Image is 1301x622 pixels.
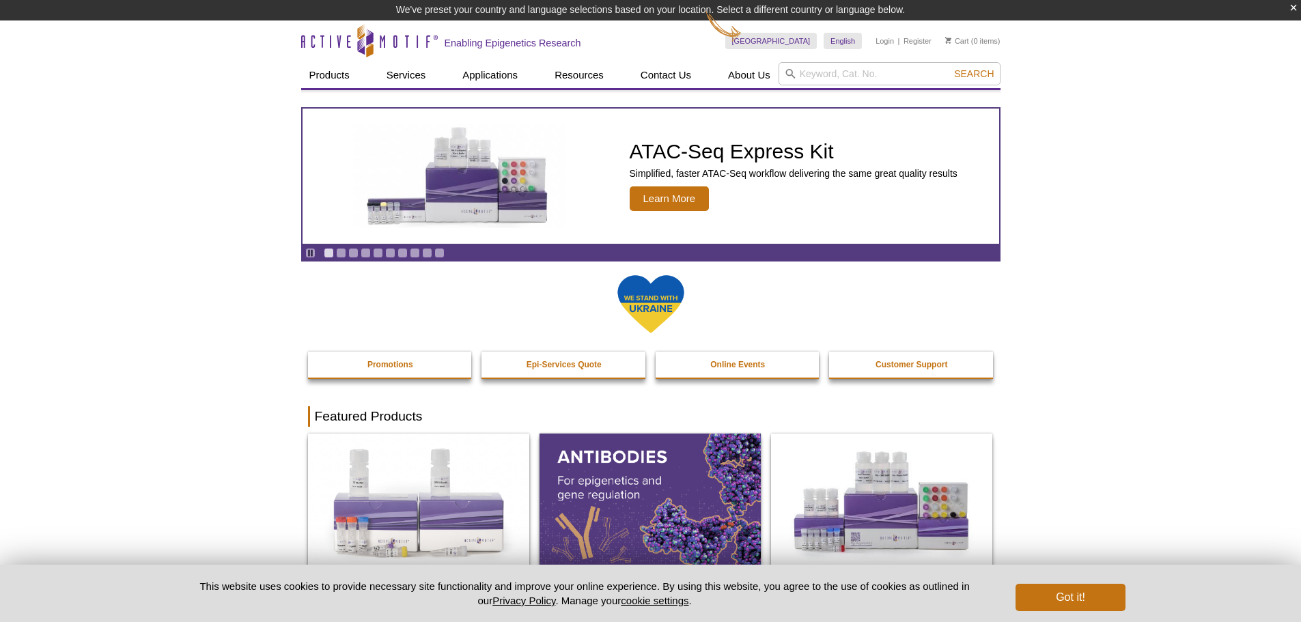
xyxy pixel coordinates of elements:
[308,434,529,567] img: DNA Library Prep Kit for Illumina
[945,37,951,44] img: Your Cart
[945,36,969,46] a: Cart
[336,248,346,258] a: Go to slide 2
[630,186,710,211] span: Learn More
[301,62,358,88] a: Products
[898,33,900,49] li: |
[397,248,408,258] a: Go to slide 7
[617,274,685,335] img: We Stand With Ukraine
[876,360,947,369] strong: Customer Support
[308,352,473,378] a: Promotions
[621,595,688,606] button: cookie settings
[656,352,821,378] a: Online Events
[1016,584,1125,611] button: Got it!
[720,62,779,88] a: About Us
[324,248,334,258] a: Go to slide 1
[410,248,420,258] a: Go to slide 8
[954,68,994,79] span: Search
[705,10,742,42] img: Change Here
[176,579,994,608] p: This website uses cookies to provide necessary site functionality and improve your online experie...
[876,36,894,46] a: Login
[630,167,957,180] p: Simplified, faster ATAC-Seq workflow delivering the same great quality results
[824,33,862,49] a: English
[305,248,316,258] a: Toggle autoplay
[540,434,761,567] img: All Antibodies
[346,124,572,228] img: ATAC-Seq Express Kit
[434,248,445,258] a: Go to slide 10
[308,406,994,427] h2: Featured Products
[348,248,359,258] a: Go to slide 3
[373,248,383,258] a: Go to slide 5
[367,360,413,369] strong: Promotions
[361,248,371,258] a: Go to slide 4
[527,360,602,369] strong: Epi-Services Quote
[829,352,994,378] a: Customer Support
[492,595,555,606] a: Privacy Policy
[454,62,526,88] a: Applications
[904,36,932,46] a: Register
[771,434,992,567] img: CUT&Tag-IT® Express Assay Kit
[710,360,765,369] strong: Online Events
[303,109,999,244] article: ATAC-Seq Express Kit
[725,33,817,49] a: [GEOGRAPHIC_DATA]
[481,352,647,378] a: Epi-Services Quote
[422,248,432,258] a: Go to slide 9
[950,68,998,80] button: Search
[445,37,581,49] h2: Enabling Epigenetics Research
[546,62,612,88] a: Resources
[632,62,699,88] a: Contact Us
[385,248,395,258] a: Go to slide 6
[779,62,1001,85] input: Keyword, Cat. No.
[303,109,999,244] a: ATAC-Seq Express Kit ATAC-Seq Express Kit Simplified, faster ATAC-Seq workflow delivering the sam...
[630,141,957,162] h2: ATAC-Seq Express Kit
[945,33,1001,49] li: (0 items)
[378,62,434,88] a: Services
